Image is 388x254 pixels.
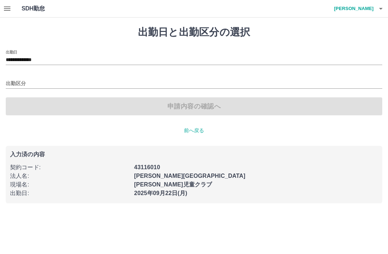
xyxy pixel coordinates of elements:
[6,49,17,55] label: 出勤日
[10,152,378,157] p: 入力済の内容
[10,172,130,180] p: 法人名 :
[134,190,187,196] b: 2025年09月22日(月)
[10,180,130,189] p: 現場名 :
[6,127,382,134] p: 前へ戻る
[6,26,382,38] h1: 出勤日と出勤区分の選択
[134,181,212,188] b: [PERSON_NAME]児童クラブ
[10,163,130,172] p: 契約コード :
[10,189,130,198] p: 出勤日 :
[134,173,245,179] b: [PERSON_NAME][GEOGRAPHIC_DATA]
[134,164,160,170] b: 43116010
